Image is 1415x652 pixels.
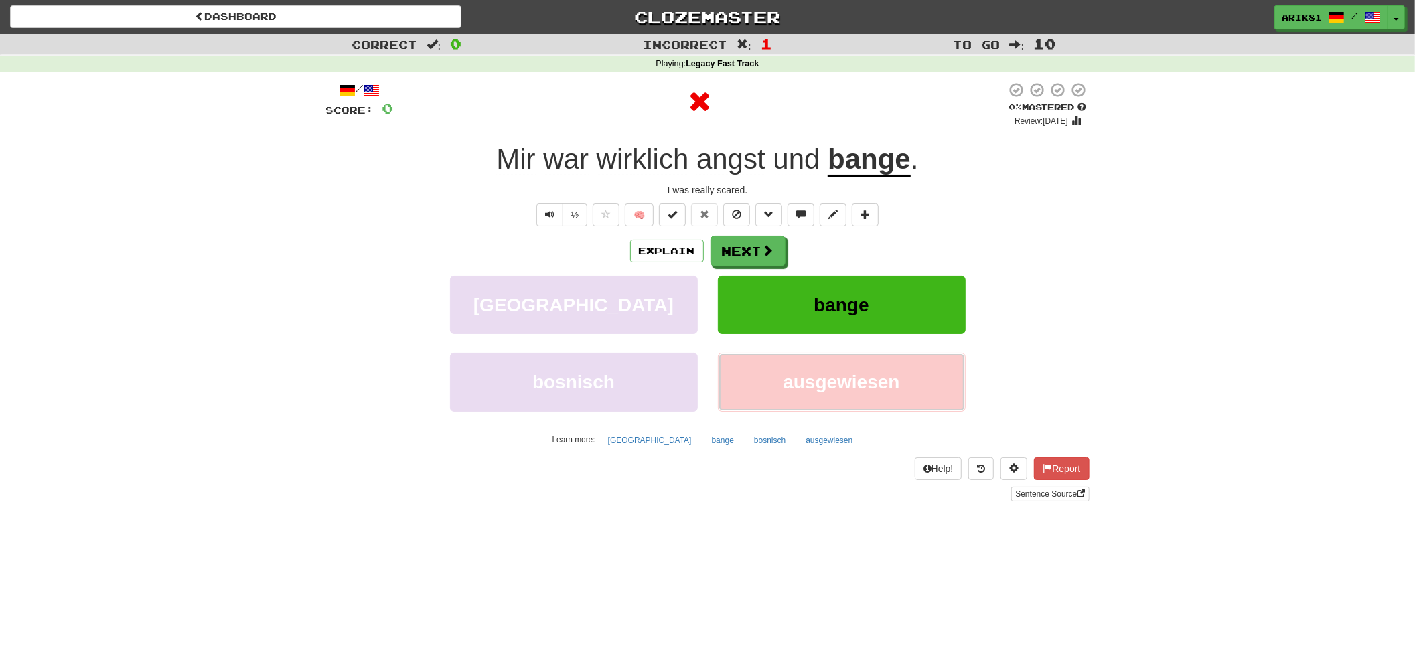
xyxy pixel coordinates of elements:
span: war [543,143,589,175]
span: : [1010,39,1025,50]
div: / [326,82,394,98]
span: 1 [761,35,772,52]
u: bange [828,143,911,177]
button: bange [704,430,741,451]
div: Text-to-speech controls [534,203,588,226]
button: Edit sentence (alt+d) [820,203,846,226]
div: Mastered [1007,102,1090,114]
button: Report [1034,457,1089,480]
span: To go [954,37,1000,51]
span: angst [696,143,765,175]
span: 0 [450,35,461,52]
span: und [773,143,820,175]
span: bosnisch [532,372,615,392]
button: [GEOGRAPHIC_DATA] [450,276,698,334]
span: bange [814,295,869,315]
span: 0 [382,100,394,116]
button: Add to collection (alt+a) [852,203,879,226]
button: ausgewiesen [798,430,860,451]
span: Arik81 [1282,11,1322,23]
div: I was really scared. [326,183,1090,197]
span: Correct [352,37,417,51]
span: Incorrect [643,37,727,51]
button: ausgewiesen [718,353,966,411]
span: : [427,39,441,50]
button: Grammar (alt+g) [755,203,782,226]
button: Help! [915,457,962,480]
small: Review: [DATE] [1015,116,1068,126]
span: Mir [496,143,535,175]
span: Score: [326,104,374,116]
button: Discuss sentence (alt+u) [788,203,814,226]
a: Sentence Source [1011,487,1089,501]
button: Reset to 0% Mastered (alt+r) [691,203,718,226]
button: bosnisch [747,430,793,451]
button: bange [718,276,966,334]
span: [GEOGRAPHIC_DATA] [473,295,674,315]
a: Clozemaster [481,5,933,29]
a: Dashboard [10,5,461,28]
button: [GEOGRAPHIC_DATA] [601,430,699,451]
button: Favorite sentence (alt+f) [593,203,619,226]
small: Learn more: [552,435,595,444]
span: ausgewiesen [783,372,899,392]
a: Arik81 / [1274,5,1388,29]
button: 🧠 [625,203,654,226]
span: : [737,39,751,50]
button: ½ [563,203,588,226]
button: Play sentence audio (ctl+space) [536,203,563,226]
span: . [911,143,919,175]
span: 0 % [1009,102,1023,112]
span: 10 [1033,35,1056,52]
button: Next [711,236,786,266]
button: bosnisch [450,353,698,411]
strong: Legacy Fast Track [686,59,759,68]
span: / [1351,11,1358,20]
button: Round history (alt+y) [968,457,994,480]
button: Ignore sentence (alt+i) [723,203,750,226]
button: Explain [630,240,704,262]
span: wirklich [597,143,689,175]
button: Set this sentence to 100% Mastered (alt+m) [659,203,686,226]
